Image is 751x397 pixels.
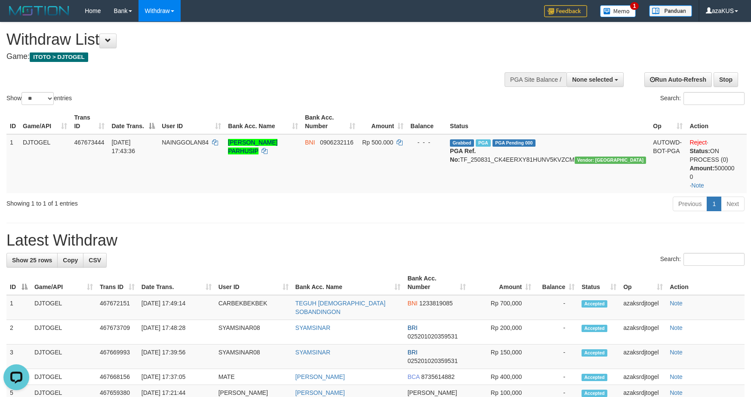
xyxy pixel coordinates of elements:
a: SYAMSINAR [295,324,330,331]
span: PGA Pending [492,139,536,147]
span: Accepted [582,300,607,308]
a: 1 [707,197,721,211]
div: Showing 1 to 1 of 1 entries [6,196,307,208]
img: panduan.png [649,5,692,17]
label: Search: [660,92,745,105]
td: - [535,320,578,345]
td: TF_250831_CK4EERXY81HUNV5KVZCM [446,134,649,193]
label: Search: [660,253,745,266]
label: Show entries [6,92,72,105]
td: - [535,369,578,385]
td: DJTOGEL [19,134,71,193]
span: NAINGGOLAN84 [162,139,209,146]
th: Trans ID: activate to sort column ascending [71,110,108,134]
span: Copy 1233819085 to clipboard [419,300,453,307]
td: CARBEKBEKBEK [215,295,292,320]
th: Bank Acc. Number: activate to sort column ascending [302,110,359,134]
th: Status [446,110,649,134]
td: · · [686,134,747,193]
span: Marked by azaksrdjtogel [476,139,491,147]
td: Rp 400,000 [469,369,535,385]
td: 467673709 [96,320,138,345]
a: [PERSON_NAME] [295,373,345,380]
img: Button%20Memo.svg [600,5,636,17]
a: [PERSON_NAME] [295,389,345,396]
th: User ID: activate to sort column ascending [215,271,292,295]
span: Show 25 rows [12,257,52,264]
b: Status: [689,148,710,154]
td: [DATE] 17:49:14 [138,295,215,320]
img: MOTION_logo.png [6,4,72,17]
th: Status: activate to sort column ascending [578,271,620,295]
a: CSV [83,253,107,268]
th: Amount: activate to sort column ascending [469,271,535,295]
span: Copy 025201020359531 to clipboard [407,357,458,364]
th: Op: activate to sort column ascending [620,271,666,295]
td: Rp 150,000 [469,345,535,369]
a: SYAMSINAR [295,349,330,356]
a: Note [670,373,683,380]
span: BRI [407,324,417,331]
td: azaksrdjtogel [620,295,666,320]
td: 1 [6,134,19,193]
input: Search: [683,253,745,266]
th: Action [686,110,747,134]
th: Game/API: activate to sort column ascending [19,110,71,134]
span: [PERSON_NAME] [407,389,457,396]
th: User ID: activate to sort column ascending [158,110,225,134]
th: Amount: activate to sort column ascending [359,110,407,134]
td: Rp 200,000 [469,320,535,345]
td: MATE [215,369,292,385]
a: Run Auto-Refresh [644,72,712,87]
td: 467669993 [96,345,138,369]
td: azaksrdjtogel [620,369,666,385]
td: DJTOGEL [31,295,96,320]
button: Open LiveChat chat widget [3,3,29,29]
th: ID: activate to sort column descending [6,271,31,295]
a: [PERSON_NAME] PARHUSIP [228,139,277,154]
td: - [535,295,578,320]
a: Note [670,324,683,331]
th: Action [666,271,745,295]
td: Rp 700,000 [469,295,535,320]
h1: Withdraw List [6,31,492,48]
td: 2 [6,320,31,345]
span: Grabbed [450,139,474,147]
span: Accepted [582,349,607,357]
span: None selected [572,76,613,83]
a: Previous [673,197,707,211]
td: - [535,345,578,369]
td: 467672151 [96,295,138,320]
a: Note [670,300,683,307]
th: Bank Acc. Name: activate to sort column ascending [292,271,404,295]
h4: Game: [6,52,492,61]
th: Bank Acc. Number: activate to sort column ascending [404,271,469,295]
span: Accepted [582,374,607,381]
span: Accepted [582,390,607,397]
td: 1 [6,295,31,320]
a: Show 25 rows [6,253,58,268]
td: [DATE] 17:37:05 [138,369,215,385]
b: Amount: [689,165,714,172]
span: ITOTO > DJTOGEL [30,52,88,62]
th: Balance [407,110,446,134]
a: Copy [57,253,83,268]
td: DJTOGEL [31,369,96,385]
div: - - - [410,138,443,147]
th: Bank Acc. Name: activate to sort column ascending [225,110,302,134]
a: Note [670,389,683,396]
b: PGA Ref. No: [450,148,476,163]
img: Feedback.jpg [544,5,587,17]
th: Date Trans.: activate to sort column descending [108,110,158,134]
span: Vendor URL: https://checkout4.1velocity.biz [575,157,646,164]
th: Trans ID: activate to sort column ascending [96,271,138,295]
th: Date Trans.: activate to sort column ascending [138,271,215,295]
a: Note [691,182,704,189]
select: Showentries [22,92,54,105]
span: BNI [305,139,315,146]
a: Note [670,349,683,356]
td: [DATE] 17:48:28 [138,320,215,345]
td: SYAMSINAR08 [215,320,292,345]
span: Copy 0906232116 to clipboard [320,139,354,146]
span: 467673444 [74,139,104,146]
